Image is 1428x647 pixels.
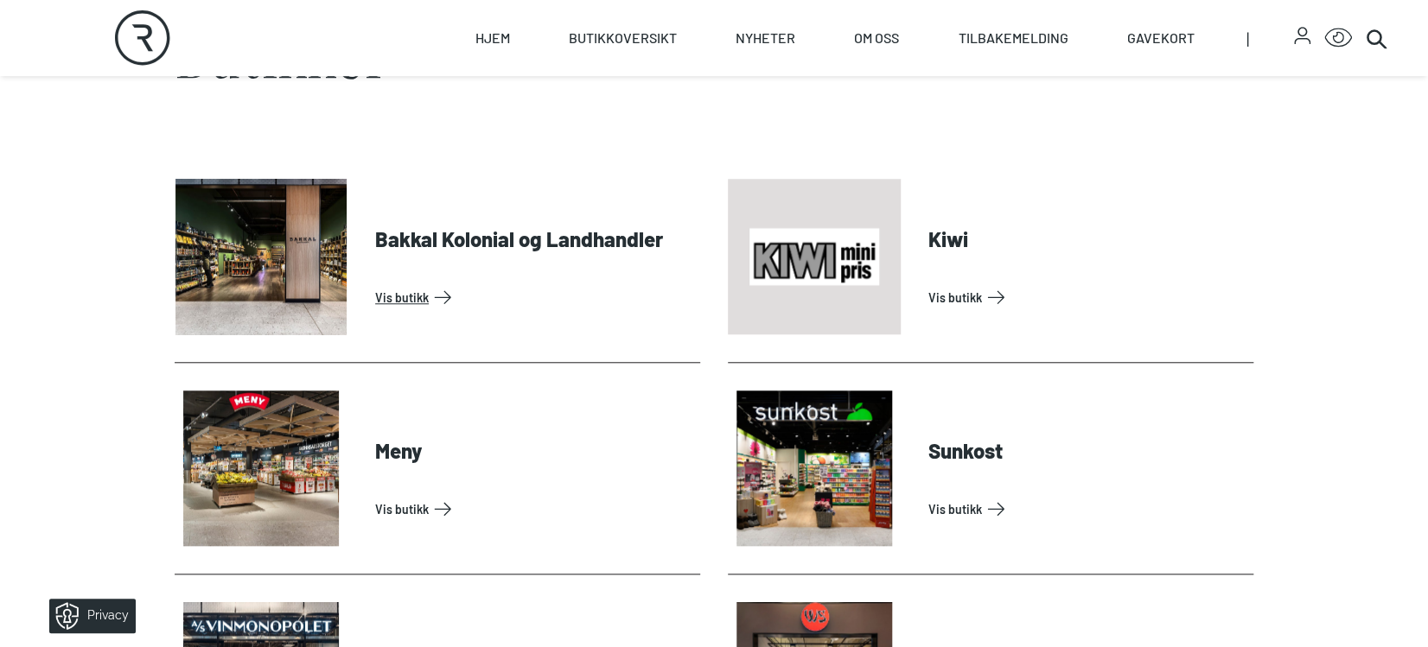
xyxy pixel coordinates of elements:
a: Vis Butikk: Kiwi [928,283,1246,311]
a: Vis Butikk: Sunkost [928,495,1246,523]
h1: Butikker [175,30,389,82]
a: Vis Butikk: Meny [375,495,693,523]
a: Vis Butikk: Bakkal Kolonial og Landhandler [375,283,693,311]
iframe: Manage Preferences [17,593,158,638]
button: Open Accessibility Menu [1324,24,1352,52]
